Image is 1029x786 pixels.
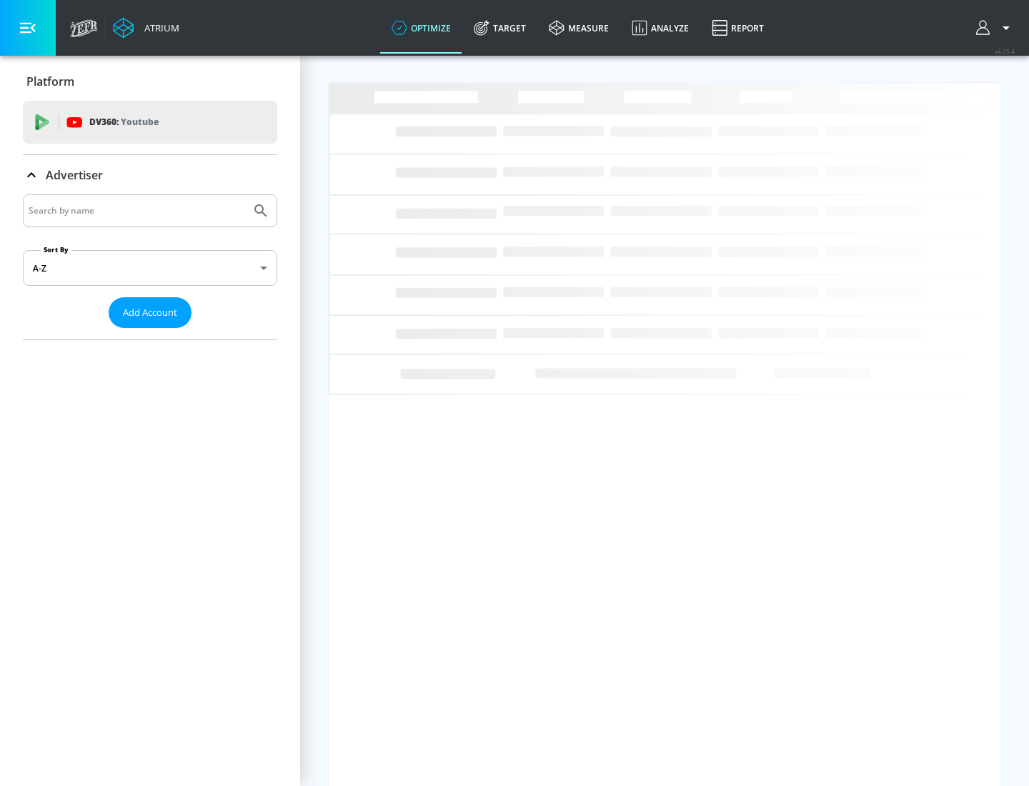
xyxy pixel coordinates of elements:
p: Advertiser [46,167,103,183]
a: measure [537,2,620,54]
span: v 4.25.4 [995,47,1015,55]
p: Platform [26,74,74,89]
input: Search by name [29,202,245,220]
div: Advertiser [23,194,277,339]
span: Add Account [123,304,177,321]
nav: list of Advertiser [23,328,277,339]
a: Report [700,2,775,54]
div: Advertiser [23,155,277,195]
a: optimize [380,2,462,54]
div: Atrium [139,21,179,34]
a: Analyze [620,2,700,54]
label: Sort By [41,245,71,254]
a: Atrium [113,17,179,39]
p: Youtube [121,114,159,129]
div: DV360: Youtube [23,101,277,144]
div: A-Z [23,250,277,286]
p: DV360: [89,114,159,130]
button: Add Account [109,297,192,328]
div: Platform [23,61,277,101]
a: Target [462,2,537,54]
